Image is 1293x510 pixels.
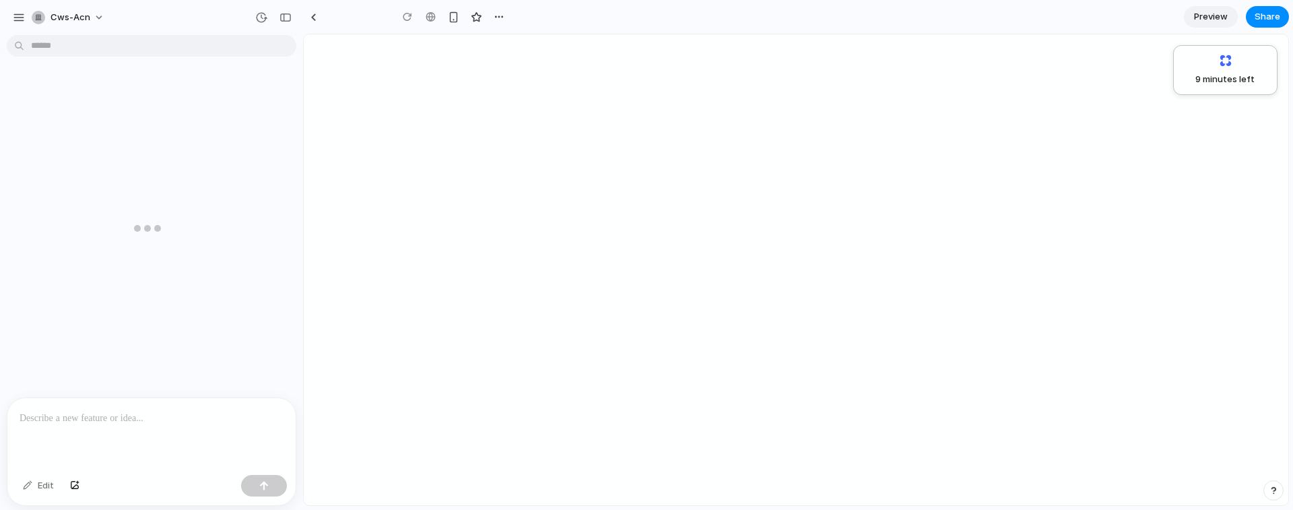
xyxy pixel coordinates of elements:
span: cws-acn [51,11,90,24]
button: Share [1246,6,1289,28]
span: Preview [1194,10,1228,24]
span: 9 minutes left [1185,73,1255,86]
span: Share [1255,10,1280,24]
button: cws-acn [26,7,111,28]
a: Preview [1184,6,1238,28]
